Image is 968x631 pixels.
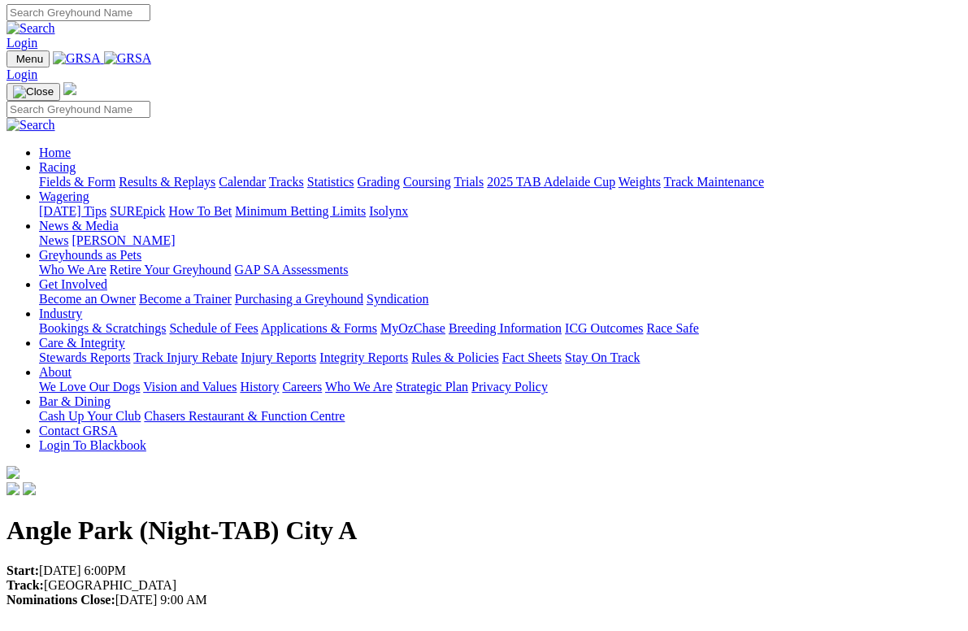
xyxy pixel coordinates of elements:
[7,482,20,495] img: facebook.svg
[7,516,961,546] h1: Angle Park (Night-TAB) City A
[39,321,166,335] a: Bookings & Scratchings
[646,321,698,335] a: Race Safe
[7,118,55,133] img: Search
[325,380,393,394] a: Who We Are
[39,350,130,364] a: Stewards Reports
[39,380,140,394] a: We Love Our Dogs
[7,36,37,50] a: Login
[39,263,961,277] div: Greyhounds as Pets
[39,233,961,248] div: News & Media
[235,292,363,306] a: Purchasing a Greyhound
[7,21,55,36] img: Search
[39,189,89,203] a: Wagering
[72,233,175,247] a: [PERSON_NAME]
[7,564,39,577] strong: Start:
[39,321,961,336] div: Industry
[269,175,304,189] a: Tracks
[39,248,141,262] a: Greyhounds as Pets
[39,350,961,365] div: Care & Integrity
[144,409,345,423] a: Chasers Restaurant & Function Centre
[307,175,354,189] a: Statistics
[39,219,119,233] a: News & Media
[16,53,43,65] span: Menu
[39,292,961,307] div: Get Involved
[282,380,322,394] a: Careers
[39,160,76,174] a: Racing
[565,321,643,335] a: ICG Outcomes
[133,350,237,364] a: Track Injury Rebate
[369,204,408,218] a: Isolynx
[39,438,146,452] a: Login To Blackbook
[7,83,60,101] button: Toggle navigation
[380,321,445,335] a: MyOzChase
[565,350,640,364] a: Stay On Track
[119,175,215,189] a: Results & Replays
[7,101,150,118] input: Search
[23,482,36,495] img: twitter.svg
[319,350,408,364] a: Integrity Reports
[403,175,451,189] a: Coursing
[39,204,961,219] div: Wagering
[619,175,661,189] a: Weights
[63,82,76,95] img: logo-grsa-white.png
[7,50,50,67] button: Toggle navigation
[39,424,117,437] a: Contact GRSA
[487,175,615,189] a: 2025 TAB Adelaide Cup
[7,466,20,479] img: logo-grsa-white.png
[411,350,499,364] a: Rules & Policies
[471,380,548,394] a: Privacy Policy
[7,578,44,592] strong: Track:
[219,175,266,189] a: Calendar
[39,380,961,394] div: About
[39,336,125,350] a: Care & Integrity
[7,67,37,81] a: Login
[39,175,115,189] a: Fields & Form
[139,292,232,306] a: Become a Trainer
[241,350,316,364] a: Injury Reports
[7,4,150,21] input: Search
[143,380,237,394] a: Vision and Values
[39,409,961,424] div: Bar & Dining
[39,263,106,276] a: Who We Are
[13,85,54,98] img: Close
[39,307,82,320] a: Industry
[39,365,72,379] a: About
[39,394,111,408] a: Bar & Dining
[39,233,68,247] a: News
[7,593,115,607] strong: Nominations Close:
[169,321,258,335] a: Schedule of Fees
[104,51,152,66] img: GRSA
[367,292,428,306] a: Syndication
[39,409,141,423] a: Cash Up Your Club
[235,204,366,218] a: Minimum Betting Limits
[39,175,961,189] div: Racing
[454,175,484,189] a: Trials
[169,204,232,218] a: How To Bet
[240,380,279,394] a: History
[110,204,165,218] a: SUREpick
[39,277,107,291] a: Get Involved
[261,321,377,335] a: Applications & Forms
[39,204,106,218] a: [DATE] Tips
[53,51,101,66] img: GRSA
[39,146,71,159] a: Home
[235,263,349,276] a: GAP SA Assessments
[7,564,961,607] p: [DATE] 6:00PM [GEOGRAPHIC_DATA] [DATE] 9:00 AM
[110,263,232,276] a: Retire Your Greyhound
[39,292,136,306] a: Become an Owner
[358,175,400,189] a: Grading
[664,175,764,189] a: Track Maintenance
[502,350,562,364] a: Fact Sheets
[449,321,562,335] a: Breeding Information
[396,380,468,394] a: Strategic Plan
